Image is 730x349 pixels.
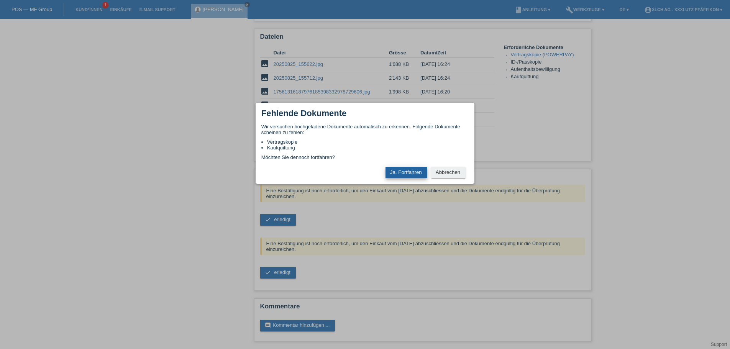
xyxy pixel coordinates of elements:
li: Kaufquittung [267,145,469,151]
button: Abbrechen [431,167,466,178]
div: Wir versuchen hochgeladene Dokumente automatisch zu erkennen. Folgende Dokumente scheinen zu fehl... [261,124,469,160]
button: Ja, Fortfahren [386,167,427,178]
li: Vertragskopie [267,139,469,145]
h1: Fehlende Dokumente [261,108,346,118]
